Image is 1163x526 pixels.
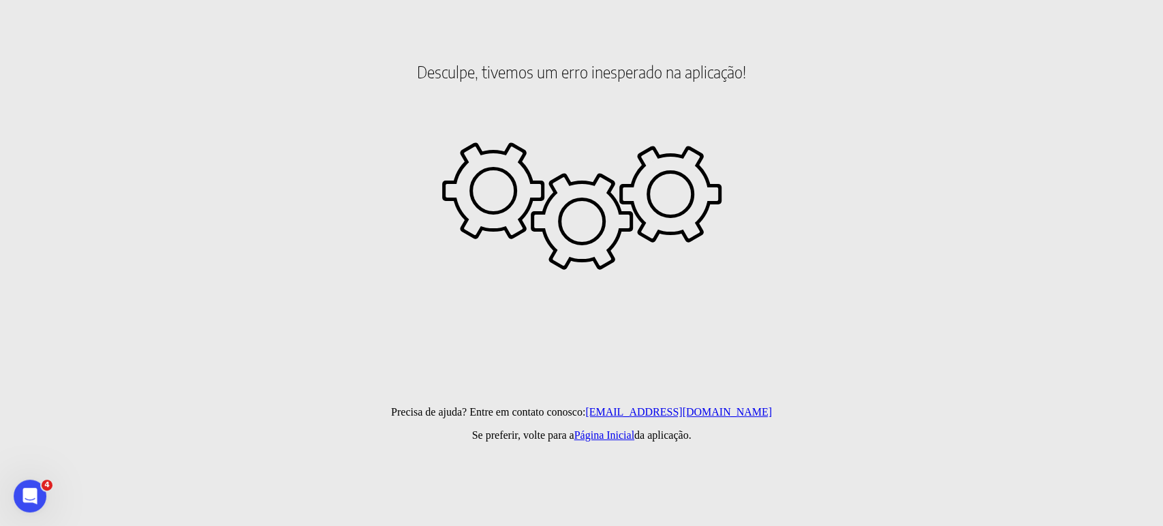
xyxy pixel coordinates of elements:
[574,429,634,441] a: Página Inicial
[5,14,1158,129] h2: Desculpe, tivemos um erro inesperado na aplicação!
[14,480,46,512] iframe: Intercom live chat
[5,429,1158,442] p: Se preferir, volte para a da aplicação.
[42,480,52,491] span: 4
[5,406,1158,418] p: Precisa de ajuda? Entre em contato conosco:
[585,406,772,418] a: [EMAIL_ADDRESS][DOMAIN_NAME]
